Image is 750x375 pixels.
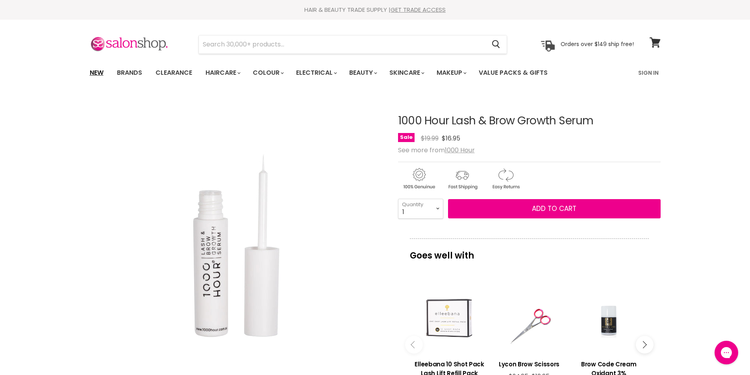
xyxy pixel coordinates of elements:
[199,35,486,54] input: Search
[391,6,446,14] a: GET TRADE ACCESS
[493,360,565,369] h3: Lycon Brow Scissors
[398,167,440,191] img: genuine.gif
[398,133,415,142] span: Sale
[448,199,661,219] button: Add to cart
[445,146,475,155] a: 1000 Hour
[200,65,245,81] a: Haircare
[247,65,289,81] a: Colour
[80,6,670,14] div: HAIR & BEAUTY TRADE SUPPLY |
[561,41,634,48] p: Orders over $149 ship free!
[343,65,382,81] a: Beauty
[198,35,507,54] form: Product
[431,65,471,81] a: Makeup
[84,61,594,84] ul: Main menu
[442,134,460,143] span: $16.95
[84,65,109,81] a: New
[290,65,342,81] a: Electrical
[111,65,148,81] a: Brands
[485,167,526,191] img: returns.gif
[398,146,475,155] span: See more from
[486,35,507,54] button: Search
[421,134,439,143] span: $19.99
[711,338,742,367] iframe: Gorgias live chat messenger
[398,199,443,218] select: Quantity
[532,204,576,213] span: Add to cart
[398,115,661,127] h1: 1000 Hour Lash & Brow Growth Serum
[150,65,198,81] a: Clearance
[80,61,670,84] nav: Main
[493,354,565,373] a: View product:Lycon Brow Scissors
[383,65,429,81] a: Skincare
[473,65,554,81] a: Value Packs & Gifts
[410,238,649,264] p: Goes well with
[441,167,483,191] img: shipping.gif
[633,65,663,81] a: Sign In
